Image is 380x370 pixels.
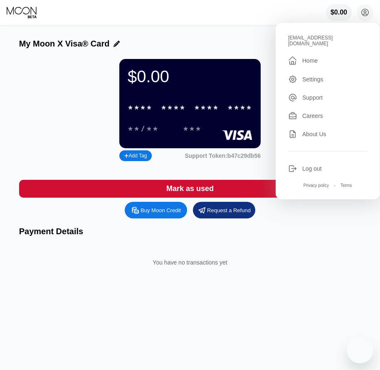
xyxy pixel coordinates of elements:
[331,9,347,16] div: $0.00
[302,94,323,101] div: Support
[341,183,352,188] div: Terms
[124,153,147,159] div: Add Tag
[207,207,251,214] div: Request a Refund
[141,207,181,214] div: Buy Moon Credit
[119,150,152,161] div: Add Tag
[304,183,329,188] div: Privacy policy
[19,39,110,49] div: My Moon X Visa® Card
[125,202,187,218] div: Buy Moon Credit
[347,337,373,363] iframe: Button to launch messaging window
[288,56,297,66] div: 
[185,152,261,159] div: Support Token: b47c29db56
[302,76,323,83] div: Settings
[326,4,352,21] div: $0.00
[288,164,367,173] div: Log out
[19,180,361,198] div: Mark as used
[302,131,326,137] div: About Us
[302,113,323,119] div: Careers
[26,251,355,274] div: You have no transactions yet
[19,227,361,236] div: Payment Details
[166,184,214,194] div: Mark as used
[128,67,252,86] div: $0.00
[288,56,367,66] div: Home
[288,35,367,47] div: [EMAIL_ADDRESS][DOMAIN_NAME]
[302,57,318,64] div: Home
[193,202,255,218] div: Request a Refund
[288,111,367,120] div: Careers
[302,165,322,172] div: Log out
[288,130,367,139] div: About Us
[185,152,261,159] div: Support Token:b47c29db56
[288,93,367,102] div: Support
[288,75,367,84] div: Settings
